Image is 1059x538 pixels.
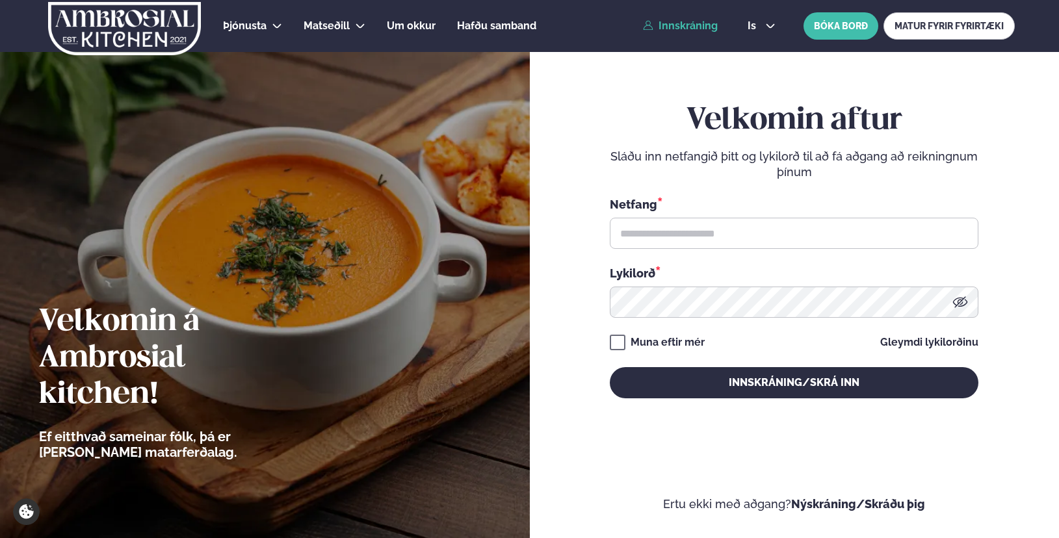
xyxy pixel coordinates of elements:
a: Matseðill [304,18,350,34]
h2: Velkomin á Ambrosial kitchen! [39,304,309,413]
p: Ertu ekki með aðgang? [569,496,1021,512]
span: is [748,21,760,31]
p: Sláðu inn netfangið þitt og lykilorð til að fá aðgang að reikningnum þínum [610,149,978,180]
span: Um okkur [387,19,436,32]
a: Cookie settings [13,498,40,525]
a: Innskráning [643,20,718,32]
p: Ef eitthvað sameinar fólk, þá er [PERSON_NAME] matarferðalag. [39,429,309,460]
a: Þjónusta [223,18,267,34]
div: Netfang [610,196,978,212]
a: Hafðu samband [457,18,536,34]
span: Hafðu samband [457,19,536,32]
button: is [737,21,786,31]
a: Nýskráning/Skráðu þig [791,497,925,511]
a: Gleymdi lykilorðinu [880,337,978,348]
a: Um okkur [387,18,436,34]
span: Matseðill [304,19,350,32]
div: Lykilorð [610,264,978,281]
button: Innskráning/Skrá inn [610,367,978,398]
img: logo [47,2,202,55]
button: BÓKA BORÐ [804,12,878,40]
a: MATUR FYRIR FYRIRTÆKI [883,12,1015,40]
span: Þjónusta [223,19,267,32]
h2: Velkomin aftur [610,103,978,139]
